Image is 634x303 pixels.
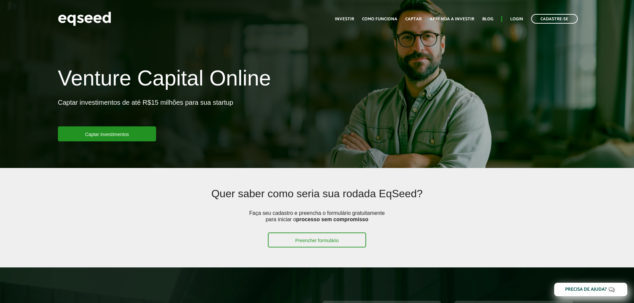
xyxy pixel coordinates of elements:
a: Blog [482,17,493,21]
a: Aprenda a investir [430,17,474,21]
strong: processo sem compromisso [296,217,368,222]
a: Login [510,17,523,21]
a: Preencher formulário [268,232,366,247]
p: Captar investimentos de até R$15 milhões para sua startup [58,98,233,126]
a: Investir [335,17,354,21]
a: Captar investimentos [58,126,156,141]
a: Como funciona [362,17,397,21]
p: Faça seu cadastro e preencha o formulário gratuitamente para iniciar o [247,210,387,232]
img: EqSeed [58,10,111,28]
h1: Venture Capital Online [58,67,271,93]
a: Captar [405,17,422,21]
h2: Quer saber como seria sua rodada EqSeed? [110,188,523,210]
a: Cadastre-se [531,14,578,24]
